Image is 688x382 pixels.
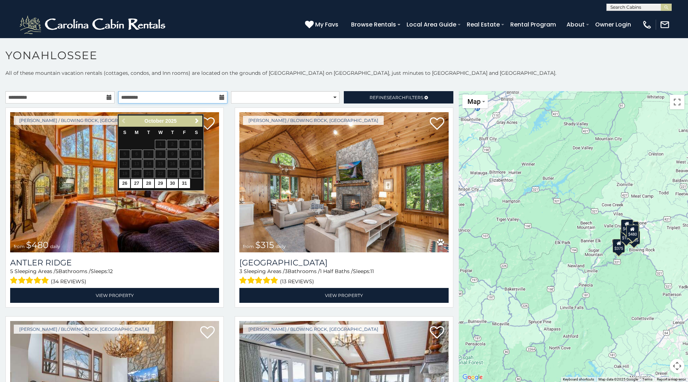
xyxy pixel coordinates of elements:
[613,239,625,252] div: $375
[344,91,453,103] a: RefineSearchFilters
[55,268,58,275] span: 5
[14,116,155,125] a: [PERSON_NAME] / Blowing Rock, [GEOGRAPHIC_DATA]
[670,95,684,109] button: Toggle fullscreen view
[179,179,190,188] a: 31
[507,18,560,31] a: Rental Program
[239,258,448,268] a: [GEOGRAPHIC_DATA]
[131,179,142,188] a: 27
[463,18,503,31] a: Real Estate
[108,268,113,275] span: 12
[10,112,219,252] img: Antler Ridge
[642,20,652,30] img: phone-regular-white.png
[461,373,485,382] img: Google
[430,117,444,132] a: Add to favorites
[239,268,448,286] div: Sleeping Areas / Bathrooms / Sleeps:
[119,179,130,188] a: 26
[280,277,314,286] span: (13 reviews)
[135,130,139,135] span: Monday
[563,377,594,382] button: Keyboard shortcuts
[123,130,126,135] span: Sunday
[50,244,60,249] span: daily
[660,20,670,30] img: mail-regular-white.png
[200,117,215,132] a: Add to favorites
[10,112,219,252] a: Antler Ridge from $480 daily
[195,130,198,135] span: Saturday
[243,325,384,334] a: [PERSON_NAME] / Blowing Rock, [GEOGRAPHIC_DATA]
[239,288,448,303] a: View Property
[430,325,444,341] a: Add to favorites
[642,377,652,381] a: Terms (opens in new tab)
[255,240,274,250] span: $315
[158,130,163,135] span: Wednesday
[14,325,155,334] a: [PERSON_NAME] / Blowing Rock, [GEOGRAPHIC_DATA]
[243,244,254,249] span: from
[657,377,686,381] a: Report a map error
[239,112,448,252] a: Chimney Island from $315 daily
[243,116,384,125] a: [PERSON_NAME] / Blowing Rock, [GEOGRAPHIC_DATA]
[183,130,186,135] span: Friday
[200,325,215,341] a: Add to favorites
[315,20,338,29] span: My Favs
[276,244,286,249] span: daily
[670,359,684,373] button: Map camera controls
[387,95,405,100] span: Search
[18,14,169,36] img: White-1-2.png
[171,130,174,135] span: Thursday
[320,268,353,275] span: 1 Half Baths /
[10,258,219,268] a: Antler Ridge
[461,373,485,382] a: Open this area in Google Maps (opens a new window)
[167,179,178,188] a: 30
[285,268,288,275] span: 3
[26,240,49,250] span: $480
[467,98,481,105] span: Map
[305,20,340,29] a: My Favs
[347,18,400,31] a: Browse Rentals
[10,288,219,303] a: View Property
[165,118,177,124] span: 2025
[193,117,202,126] a: Next
[370,268,374,275] span: 11
[10,268,13,275] span: 5
[10,268,219,286] div: Sleeping Areas / Bathrooms / Sleeps:
[194,118,200,124] span: Next
[598,377,638,381] span: Map data ©2025 Google
[628,231,640,244] div: $205
[14,244,25,249] span: from
[620,228,633,242] div: $155
[592,18,635,31] a: Owner Login
[626,225,638,239] div: $480
[143,179,154,188] a: 28
[239,112,448,252] img: Chimney Island
[621,219,633,233] div: $400
[462,95,488,108] button: Change map style
[147,130,150,135] span: Tuesday
[403,18,460,31] a: Local Area Guide
[563,18,588,31] a: About
[155,179,166,188] a: 29
[51,277,86,286] span: (34 reviews)
[239,268,242,275] span: 3
[370,95,423,100] span: Refine Filters
[239,258,448,268] h3: Chimney Island
[144,118,164,124] span: October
